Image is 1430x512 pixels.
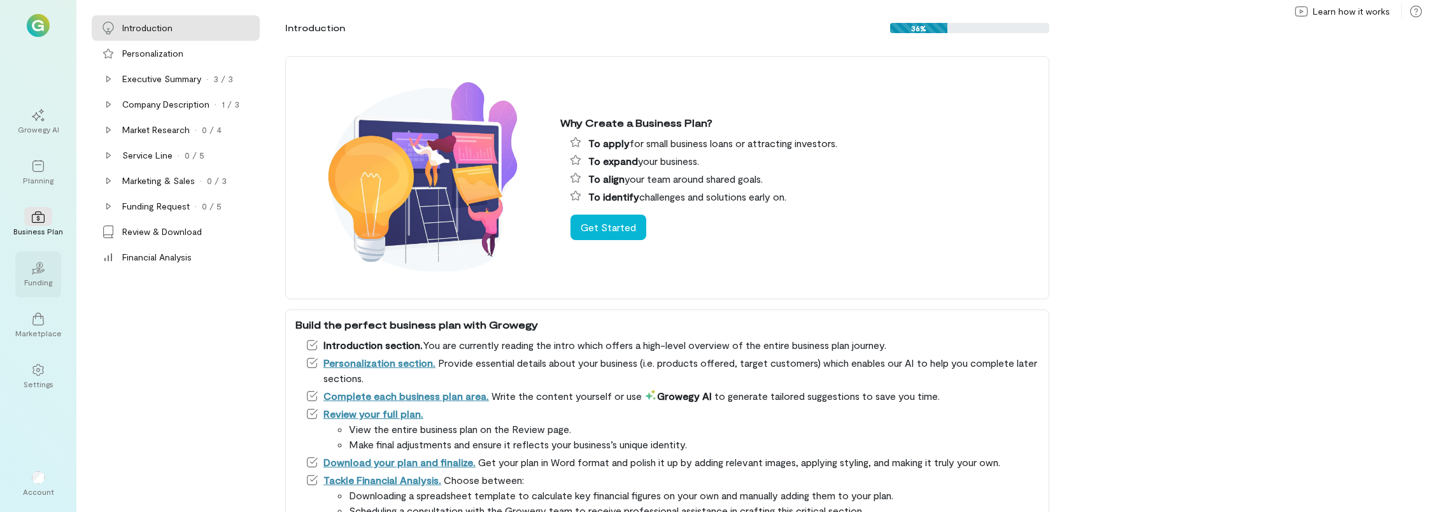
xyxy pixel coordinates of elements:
div: Account [23,487,54,497]
li: challenges and solutions early on. [570,189,1039,204]
span: To apply [588,137,630,149]
div: Personalization [122,47,183,60]
div: · [215,98,216,111]
li: Make final adjustments and ensure it reflects your business’s unique identity. [349,437,1039,452]
a: Complete each business plan area. [323,390,489,402]
div: Introduction [285,22,345,34]
div: Funding Request [122,200,190,213]
div: Company Description [122,98,209,111]
span: Learn how it works [1313,5,1390,18]
li: for small business loans or attracting investors. [570,136,1039,151]
div: Build the perfect business plan with Growegy [295,317,1039,332]
span: Growegy AI [644,390,712,402]
div: Review & Download [122,225,202,238]
span: To expand [588,155,638,167]
li: your team around shared goals. [570,171,1039,187]
div: Planning [23,175,53,185]
div: Account [15,461,61,507]
span: Introduction section. [323,339,423,351]
a: Growegy AI [15,99,61,145]
a: Marketplace [15,302,61,348]
div: Introduction [122,22,173,34]
li: Get your plan in Word format and polish it up by adding relevant images, applying styling, and ma... [306,455,1039,470]
div: Executive Summary [122,73,201,85]
a: Funding [15,252,61,297]
a: Download your plan and finalize. [323,456,476,468]
button: Get Started [570,215,646,240]
div: Settings [24,379,53,389]
div: Growegy AI [18,124,59,134]
a: Settings [15,353,61,399]
div: 0 / 5 [185,149,204,162]
li: Provide essential details about your business (i.e. products offered, target customers) which ena... [306,355,1039,386]
div: Marketplace [15,328,62,338]
div: Marketing & Sales [122,174,195,187]
img: Why create a business plan [295,64,550,292]
li: Downloading a spreadsheet template to calculate key financial figures on your own and manually ad... [349,488,1039,503]
li: View the entire business plan on the Review page. [349,422,1039,437]
div: · [178,149,180,162]
a: Planning [15,150,61,196]
div: 0 / 5 [202,200,222,213]
div: · [206,73,208,85]
div: 3 / 3 [213,73,233,85]
div: Market Research [122,124,190,136]
li: your business. [570,153,1039,169]
span: To identify [588,190,639,203]
div: 0 / 4 [202,124,222,136]
div: · [200,174,202,187]
div: Funding [24,277,52,287]
div: Business Plan [13,226,63,236]
div: · [195,124,197,136]
a: Review your full plan. [323,408,423,420]
a: Personalization section. [323,357,435,369]
a: Tackle Financial Analysis. [323,474,441,486]
div: 0 / 3 [207,174,227,187]
span: To align [588,173,625,185]
li: Write the content yourself or use to generate tailored suggestions to save you time. [306,388,1039,404]
div: · [195,200,197,213]
div: 1 / 3 [222,98,239,111]
li: You are currently reading the intro which offers a high-level overview of the entire business pla... [306,338,1039,353]
a: Business Plan [15,201,61,246]
div: Service Line [122,149,173,162]
div: Why Create a Business Plan? [560,115,1039,131]
div: Financial Analysis [122,251,192,264]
